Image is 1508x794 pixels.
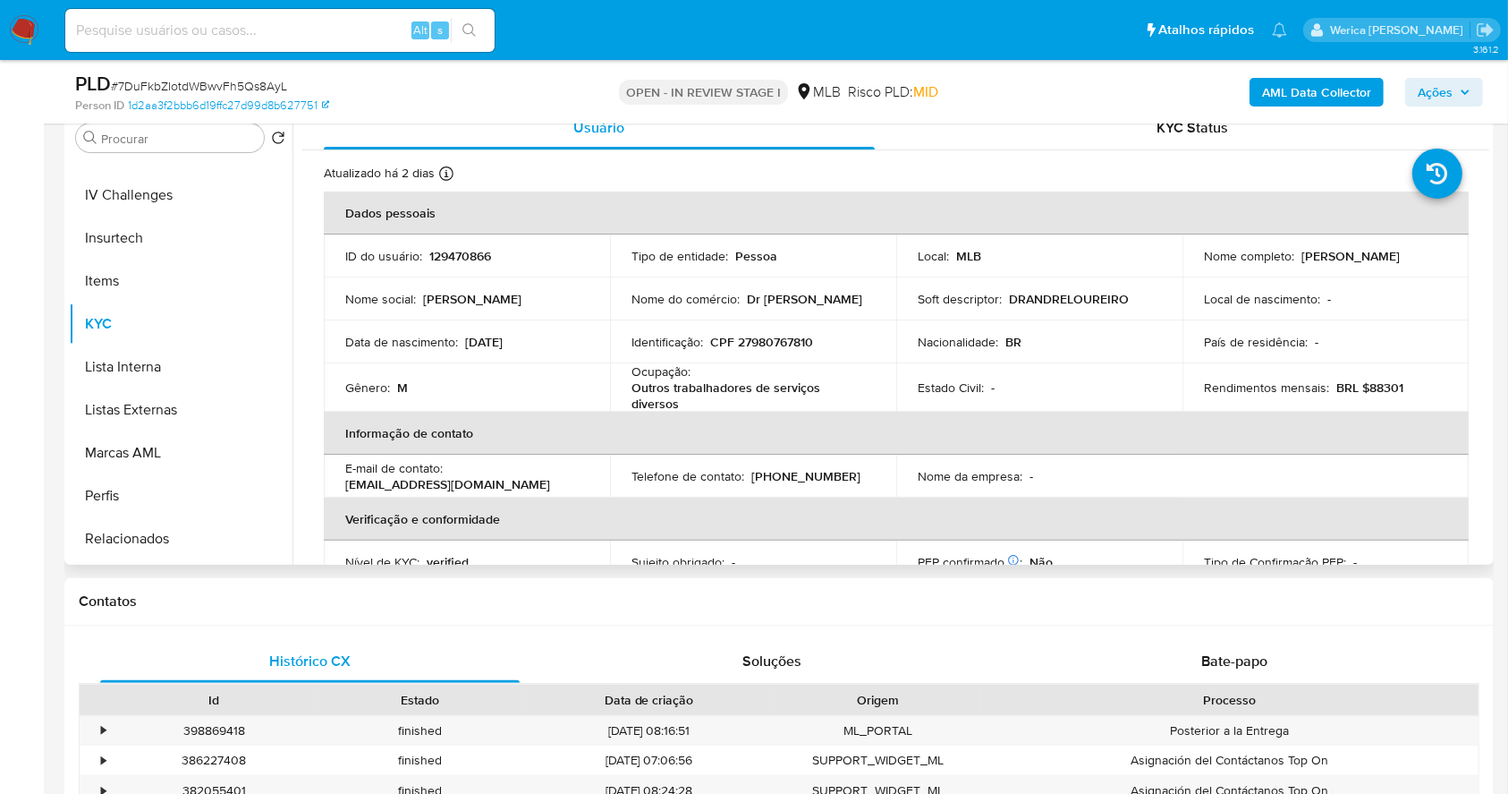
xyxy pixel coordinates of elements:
[318,716,524,746] div: finished
[1156,117,1228,138] span: KYC Status
[75,69,111,98] b: PLD
[795,82,841,102] div: MLB
[83,131,97,145] button: Procurar
[775,716,981,746] div: ML_PORTAL
[1009,291,1129,307] p: DRANDRELOUREIRO
[775,746,981,775] div: SUPPORT_WIDGET_ML
[330,691,512,709] div: Estado
[848,82,938,102] span: Risco PLD:
[69,431,292,474] button: Marcas AML
[269,651,351,671] span: Histórico CX
[1272,22,1287,38] a: Notificações
[324,165,435,182] p: Atualizado há 2 dias
[271,131,285,150] button: Retornar ao pedido padrão
[324,412,1469,455] th: Informação de contato
[1204,380,1329,396] p: Rendimentos mensais :
[918,554,1022,570] p: PEP confirmado :
[991,380,995,396] p: -
[1476,21,1495,39] a: Sair
[128,98,329,114] a: 1d2aa3f2bbb6d19ffc27d99d8b627751
[918,380,984,396] p: Estado Civil :
[631,468,744,484] p: Telefone de contato :
[451,18,487,43] button: search-icon
[345,460,443,476] p: E-mail de contato :
[345,380,390,396] p: Gênero :
[101,722,106,739] div: •
[69,388,292,431] button: Listas Externas
[913,81,938,102] span: MID
[324,192,1469,235] th: Dados pessoais
[631,554,724,570] p: Sujeito obrigado :
[69,560,292,603] button: Restrições Novo Mundo
[101,752,106,769] div: •
[1005,334,1021,350] p: BR
[429,248,491,264] p: 129470866
[631,291,740,307] p: Nome do comércio :
[427,554,469,570] p: verified
[994,691,1466,709] div: Processo
[69,217,292,260] button: Insurtech
[918,334,998,350] p: Nacionalidade :
[65,19,495,42] input: Pesquise usuários ou casos...
[981,716,1478,746] div: Posterior a la Entrega
[1353,554,1357,570] p: -
[1262,78,1371,107] b: AML Data Collector
[1301,248,1400,264] p: [PERSON_NAME]
[1405,78,1483,107] button: Ações
[111,77,287,95] span: # 7DuFkbZIotdWBwvFh5Qs8AyL
[751,468,860,484] p: [PHONE_NUMBER]
[956,248,981,264] p: MLB
[1204,291,1320,307] p: Local de nascimento :
[536,691,762,709] div: Data de criação
[324,498,1469,541] th: Verificação e conformidade
[345,334,458,350] p: Data de nascimento :
[69,474,292,517] button: Perfis
[523,716,775,746] div: [DATE] 08:16:51
[787,691,969,709] div: Origem
[101,131,257,147] input: Procurar
[631,380,868,412] p: Outros trabalhadores de serviços diversos
[345,554,419,570] p: Nível de KYC :
[1204,554,1346,570] p: Tipo de Confirmação PEP :
[79,593,1479,610] h1: Contatos
[437,21,443,38] span: s
[345,291,416,307] p: Nome social :
[631,248,728,264] p: Tipo de entidade :
[1336,380,1403,396] p: BRL $88301
[397,380,408,396] p: M
[1330,21,1470,38] p: werica.jgaldencio@mercadolivre.com
[345,248,422,264] p: ID do usuário :
[69,346,292,388] button: Lista Interna
[1204,248,1294,264] p: Nome completo :
[732,554,735,570] p: -
[573,117,624,138] span: Usuário
[619,80,788,105] p: OPEN - IN REVIEW STAGE I
[69,303,292,346] button: KYC
[631,334,703,350] p: Identificação :
[1204,334,1308,350] p: País de residência :
[523,746,775,775] div: [DATE] 07:06:56
[710,334,813,350] p: CPF 27980767810
[1029,554,1053,570] p: Não
[75,98,124,114] b: Person ID
[735,248,777,264] p: Pessoa
[981,746,1478,775] div: Asignación del Contáctanos Top On
[918,468,1022,484] p: Nome da empresa :
[69,260,292,303] button: Items
[1473,42,1499,56] span: 3.161.2
[742,651,801,671] span: Soluções
[1418,78,1453,107] span: Ações
[1201,651,1267,671] span: Bate-papo
[465,334,503,350] p: [DATE]
[111,716,318,746] div: 398869418
[318,746,524,775] div: finished
[1327,291,1331,307] p: -
[423,291,521,307] p: [PERSON_NAME]
[1250,78,1384,107] button: AML Data Collector
[69,174,292,217] button: IV Challenges
[413,21,428,38] span: Alt
[918,248,949,264] p: Local :
[747,291,862,307] p: Dr [PERSON_NAME]
[111,746,318,775] div: 386227408
[1315,334,1318,350] p: -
